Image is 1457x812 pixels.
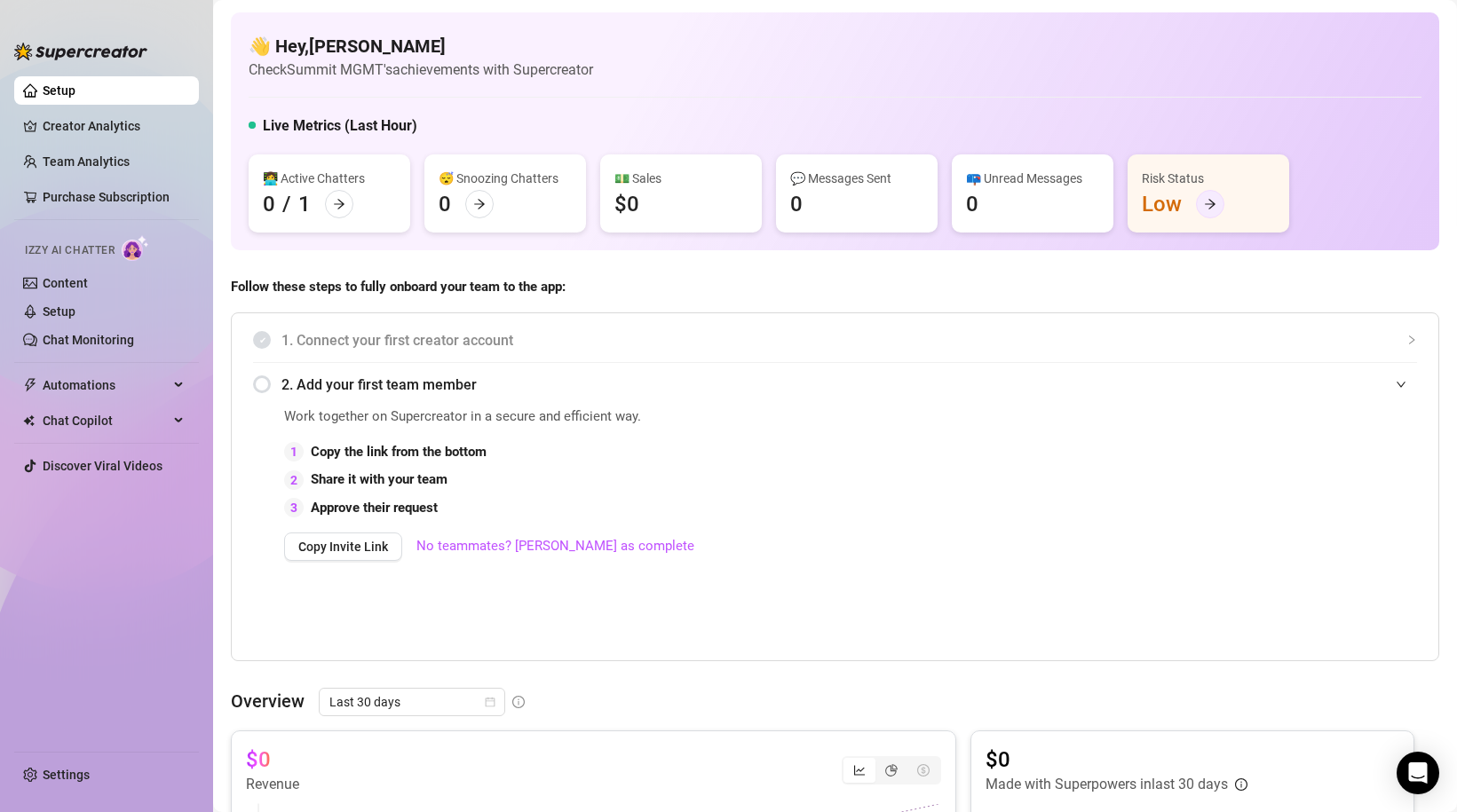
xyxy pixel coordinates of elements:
article: $0 [246,745,271,774]
div: 2. Add your first team member [253,363,1417,406]
div: 💬 Messages Sent [790,169,923,188]
span: arrow-right [333,198,345,210]
div: 0 [439,190,451,218]
span: 2. Add your first team member [281,374,1417,396]
a: Content [43,276,88,290]
div: $0 [614,190,639,218]
span: arrow-right [1204,198,1216,210]
a: Setup [43,83,75,98]
span: expanded [1396,379,1406,390]
div: 1. Connect your first creator account [253,319,1417,362]
h5: Live Metrics (Last Hour) [263,115,417,137]
div: 😴 Snoozing Chatters [439,169,572,188]
span: Izzy AI Chatter [25,242,115,259]
h4: 👋 Hey, [PERSON_NAME] [249,34,593,59]
span: collapsed [1406,335,1417,345]
img: AI Chatter [122,235,149,261]
strong: Share it with your team [311,471,447,487]
div: 📪 Unread Messages [966,169,1099,188]
article: Check Summit MGMT's achievements with Supercreator [249,59,593,81]
span: Automations [43,371,169,399]
div: 0 [790,190,803,218]
a: Chat Monitoring [43,333,134,347]
span: calendar [485,697,495,707]
span: info-circle [512,696,525,708]
article: Revenue [246,774,299,795]
div: 0 [966,190,978,218]
strong: Approve their request [311,500,438,516]
a: Discover Viral Videos [43,459,162,473]
div: 1 [298,190,311,218]
a: Settings [43,768,90,782]
a: Setup [43,304,75,319]
span: Last 30 days [329,689,495,715]
a: Creator Analytics [43,112,185,140]
span: Work together on Supercreator in a secure and efficient way. [284,406,1018,428]
div: 1 [284,442,304,461]
span: line-chart [853,764,866,777]
img: logo-BBDzfeDw.svg [14,43,147,60]
span: dollar-circle [917,764,930,777]
div: 3 [284,498,304,517]
span: Copy Invite Link [298,540,388,554]
button: Copy Invite Link [284,532,402,561]
div: Risk Status [1142,169,1275,188]
img: Chat Copilot [23,414,35,427]
div: 0 [263,190,275,218]
span: info-circle [1235,778,1247,791]
article: $0 [986,745,1247,774]
span: thunderbolt [23,378,37,392]
a: Purchase Subscription [43,190,170,204]
span: 1. Connect your first creator account [281,329,1417,351]
iframe: Adding Team Members [1062,406,1417,634]
span: pie-chart [885,764,898,777]
a: Team Analytics [43,154,130,169]
article: Overview [231,688,305,714]
div: 2 [284,470,304,490]
strong: Follow these steps to fully onboard your team to the app: [231,279,566,295]
div: 💵 Sales [614,169,748,188]
span: Chat Copilot [43,406,169,435]
a: No teammates? [PERSON_NAME] as complete [416,536,694,557]
span: arrow-right [473,198,486,210]
div: Open Intercom Messenger [1397,752,1439,794]
strong: Copy the link from the bottom [311,444,487,460]
div: segmented control [842,756,941,784]
div: 👩‍💻 Active Chatters [263,169,396,188]
article: Made with Superpowers in last 30 days [986,774,1228,795]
